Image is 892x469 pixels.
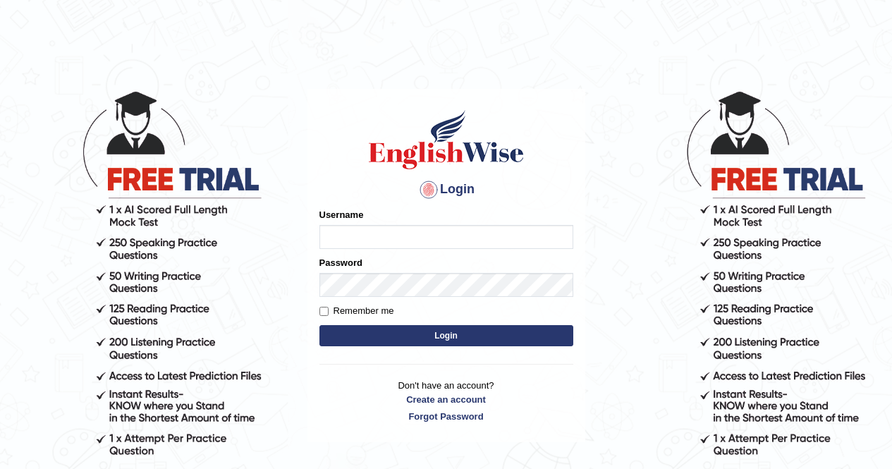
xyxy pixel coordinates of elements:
a: Forgot Password [319,410,573,423]
h4: Login [319,178,573,201]
p: Don't have an account? [319,379,573,422]
label: Remember me [319,304,394,318]
label: Username [319,208,364,221]
a: Create an account [319,393,573,406]
label: Password [319,256,362,269]
img: Logo of English Wise sign in for intelligent practice with AI [366,108,527,171]
button: Login [319,325,573,346]
input: Remember me [319,307,329,316]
